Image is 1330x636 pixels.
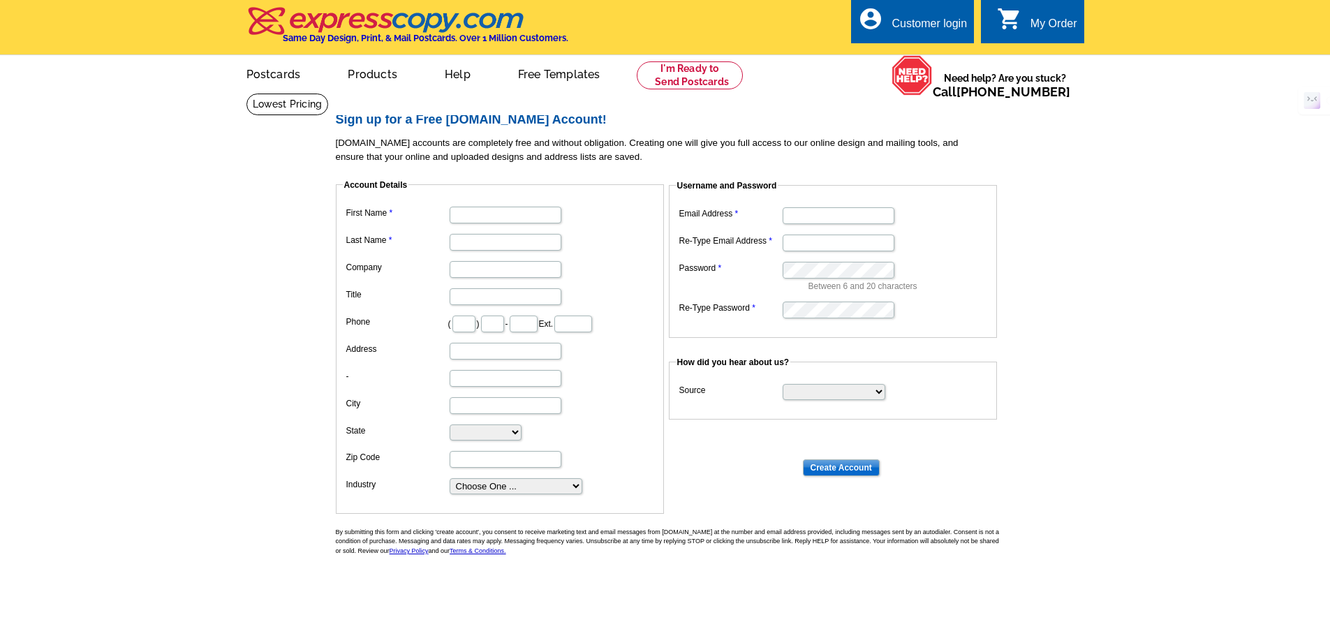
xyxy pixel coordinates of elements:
label: Password [679,262,781,274]
label: - [346,370,448,383]
label: Re-Type Password [679,302,781,314]
div: My Order [1030,17,1077,37]
h4: Same Day Design, Print, & Mail Postcards. Over 1 Million Customers. [283,33,568,43]
a: shopping_cart My Order [997,15,1077,33]
a: Products [325,57,420,89]
i: shopping_cart [997,6,1022,31]
label: Phone [346,316,448,328]
input: Create Account [803,459,880,476]
label: Industry [346,478,448,491]
label: Zip Code [346,451,448,464]
label: First Name [346,207,448,219]
legend: Account Details [343,179,409,191]
span: Call [933,84,1070,99]
div: Customer login [892,17,967,37]
legend: How did you hear about us? [676,356,791,369]
legend: Username and Password [676,179,778,192]
h2: Sign up for a Free [DOMAIN_NAME] Account! [336,112,1006,128]
a: account_circle Customer login [858,15,967,33]
p: [DOMAIN_NAME] accounts are completely free and without obligation. Creating one will give you ful... [336,136,1006,164]
a: Free Templates [496,57,623,89]
label: Source [679,384,781,397]
p: By submitting this form and clicking 'create account', you consent to receive marketing text and ... [336,528,1006,556]
a: Same Day Design, Print, & Mail Postcards. Over 1 Million Customers. [246,17,568,43]
label: City [346,397,448,410]
span: Need help? Are you stuck? [933,71,1077,99]
p: Between 6 and 20 characters [808,280,990,293]
label: Company [346,261,448,274]
label: Email Address [679,207,781,220]
label: Title [346,288,448,301]
i: account_circle [858,6,883,31]
a: Postcards [224,57,323,89]
a: [PHONE_NUMBER] [956,84,1070,99]
a: Terms & Conditions. [450,547,506,554]
a: Privacy Policy [390,547,429,554]
label: State [346,424,448,437]
label: Re-Type Email Address [679,235,781,247]
a: Help [422,57,493,89]
label: Address [346,343,448,355]
label: Last Name [346,234,448,246]
dd: ( ) - Ext. [343,312,657,334]
img: help [892,55,933,96]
